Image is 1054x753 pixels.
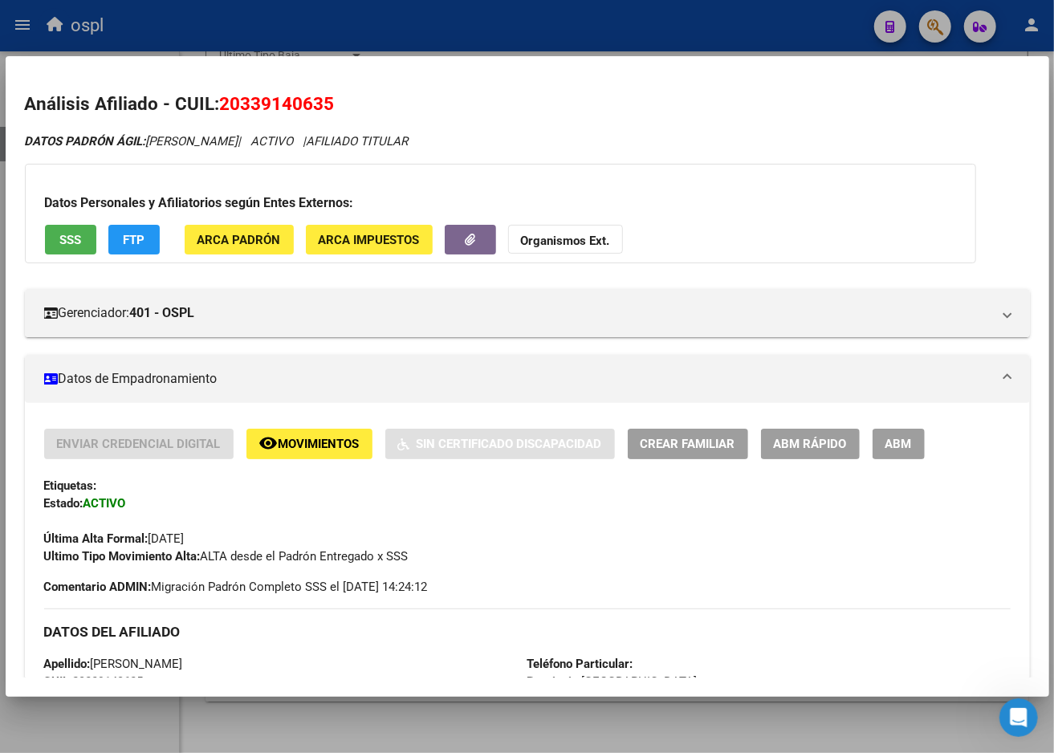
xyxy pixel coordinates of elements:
[508,225,623,254] button: Organismos Ext.
[44,549,409,564] span: ALTA desde el Padrón Entregado x SSS
[521,234,610,248] strong: Organismos Ext.
[319,233,420,247] span: ARCA Impuestos
[44,580,152,594] strong: Comentario ADMIN:
[44,531,185,546] span: [DATE]
[873,429,925,458] button: ABM
[641,438,735,452] span: Crear Familiar
[44,657,91,671] strong: Apellido:
[185,225,294,254] button: ARCA Padrón
[220,93,335,114] span: 20339140635
[83,496,126,511] strong: ACTIVO
[527,657,633,671] strong: Teléfono Particular:
[123,233,144,247] span: FTP
[25,134,409,149] i: | ACTIVO |
[527,674,698,689] span: [GEOGRAPHIC_DATA]
[306,225,433,254] button: ARCA Impuestos
[45,225,96,254] button: SSS
[44,623,1011,641] h3: DATOS DEL AFILIADO
[44,531,149,546] strong: Última Alta Formal:
[25,289,1030,337] mat-expansion-panel-header: Gerenciador:401 - OSPL
[57,438,221,452] span: Enviar Credencial Digital
[259,433,279,453] mat-icon: remove_red_eye
[59,233,81,247] span: SSS
[44,549,201,564] strong: Ultimo Tipo Movimiento Alta:
[25,91,1030,118] h2: Análisis Afiliado - CUIL:
[279,438,360,452] span: Movimientos
[25,134,146,149] strong: DATOS PADRÓN ÁGIL:
[44,303,991,323] mat-panel-title: Gerenciador:
[307,134,409,149] span: AFILIADO TITULAR
[246,429,372,458] button: Movimientos
[25,355,1030,403] mat-expansion-panel-header: Datos de Empadronamiento
[761,429,860,458] button: ABM Rápido
[999,698,1038,737] iframe: Intercom live chat
[108,225,160,254] button: FTP
[45,193,956,213] h3: Datos Personales y Afiliatorios según Entes Externos:
[628,429,748,458] button: Crear Familiar
[25,134,238,149] span: [PERSON_NAME]
[385,429,615,458] button: Sin Certificado Discapacidad
[527,674,582,689] strong: Provincia:
[44,674,73,689] strong: CUIL:
[44,496,83,511] strong: Estado:
[885,438,912,452] span: ABM
[44,369,991,389] mat-panel-title: Datos de Empadronamiento
[44,478,97,493] strong: Etiquetas:
[44,578,428,596] span: Migración Padrón Completo SSS el [DATE] 14:24:12
[130,303,195,323] strong: 401 - OSPL
[44,657,183,671] span: [PERSON_NAME]
[44,674,144,689] span: 20339140635
[44,429,234,458] button: Enviar Credencial Digital
[774,438,847,452] span: ABM Rápido
[417,438,602,452] span: Sin Certificado Discapacidad
[197,233,281,247] span: ARCA Padrón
